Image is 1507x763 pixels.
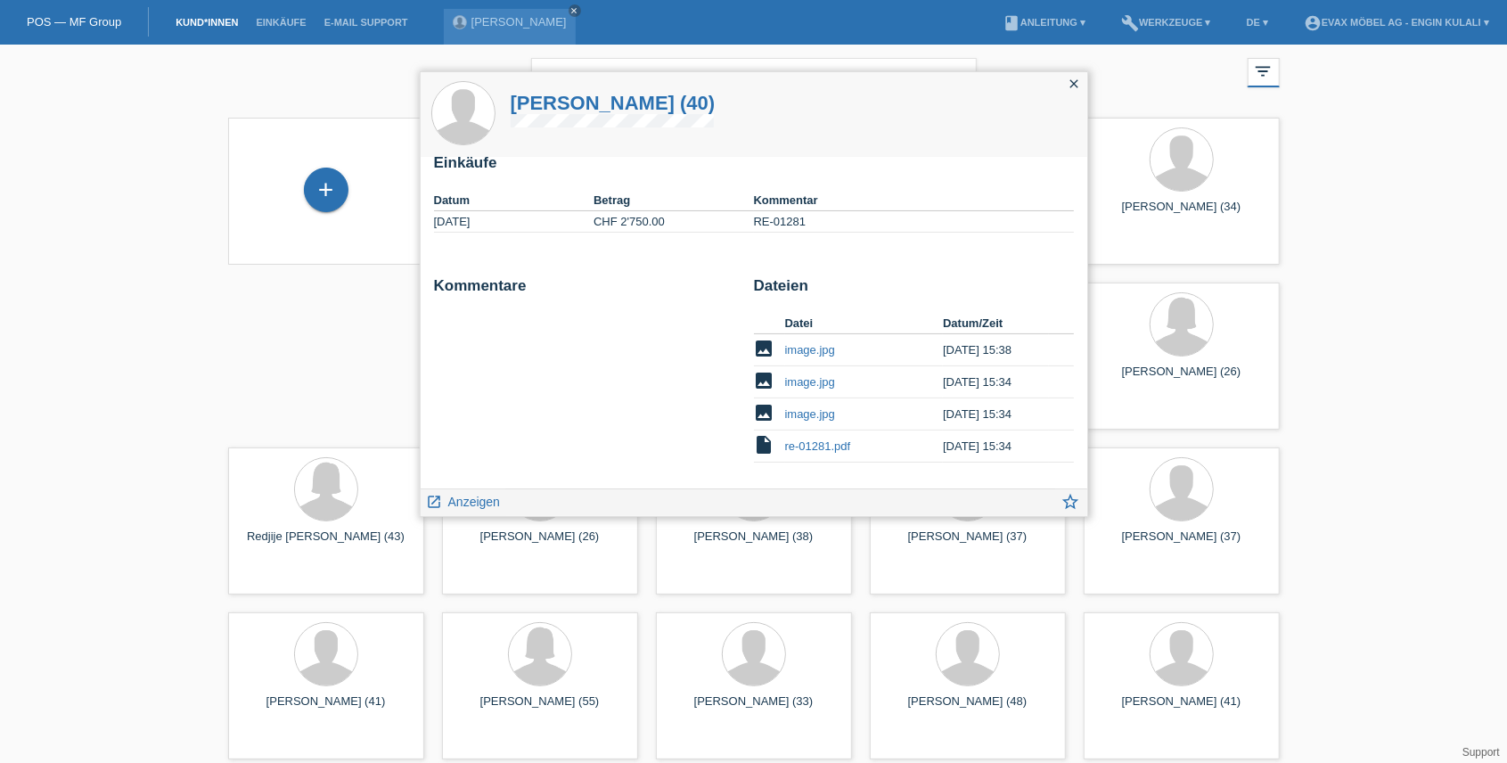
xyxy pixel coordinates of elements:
i: account_circle [1304,14,1322,32]
a: Support [1462,746,1500,759]
div: [PERSON_NAME] (37) [884,529,1052,558]
i: close [1068,77,1082,91]
a: close [569,4,581,17]
td: CHF 2'750.00 [594,211,754,233]
th: Datei [785,313,944,334]
div: [PERSON_NAME] (48) [884,694,1052,723]
a: Einkäufe [247,17,315,28]
div: [PERSON_NAME] (38) [670,529,838,558]
i: build [1121,14,1139,32]
th: Kommentar [754,190,1074,211]
div: [PERSON_NAME] (34) [1098,200,1265,228]
a: account_circleEVAX Möbel AG - Engin Kulali ▾ [1295,17,1498,28]
i: image [754,370,775,391]
a: bookAnleitung ▾ [994,17,1094,28]
input: Suche... [531,58,977,100]
h2: Kommentare [434,277,741,304]
div: [PERSON_NAME] (37) [1098,529,1265,558]
i: star_border [1061,492,1081,512]
td: [DATE] [434,211,594,233]
td: RE-01281 [754,211,1074,233]
td: [DATE] 15:34 [943,398,1048,431]
a: [PERSON_NAME] [471,15,567,29]
a: buildWerkzeuge ▾ [1112,17,1220,28]
div: [PERSON_NAME] (55) [456,694,624,723]
a: POS — MF Group [27,15,121,29]
a: re-01281.pdf [785,439,851,453]
h2: Einkäufe [434,154,1074,181]
i: filter_list [1254,62,1274,81]
a: E-Mail Support [315,17,417,28]
div: [PERSON_NAME] (33) [670,694,838,723]
a: star_border [1061,494,1081,516]
i: launch [427,494,443,510]
i: insert_drive_file [754,434,775,455]
i: close [570,6,579,15]
span: Anzeigen [448,495,500,509]
div: [PERSON_NAME] (41) [1098,694,1265,723]
i: image [754,402,775,423]
h2: Dateien [754,277,1074,304]
th: Betrag [594,190,754,211]
a: DE ▾ [1238,17,1277,28]
a: Kund*innen [167,17,247,28]
div: Redjije [PERSON_NAME] (43) [242,529,410,558]
a: launch Anzeigen [427,489,501,512]
div: [PERSON_NAME] (26) [456,529,624,558]
div: Kund*in hinzufügen [305,175,348,205]
div: [PERSON_NAME] (41) [242,694,410,723]
a: image.jpg [785,375,835,389]
td: [DATE] 15:34 [943,431,1048,463]
a: [PERSON_NAME] (40) [511,92,716,114]
div: [PERSON_NAME] (26) [1098,365,1265,393]
th: Datum/Zeit [943,313,1048,334]
i: image [754,338,775,359]
i: book [1003,14,1020,32]
a: image.jpg [785,343,835,357]
th: Datum [434,190,594,211]
a: image.jpg [785,407,835,421]
td: [DATE] 15:38 [943,334,1048,366]
td: [DATE] 15:34 [943,366,1048,398]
